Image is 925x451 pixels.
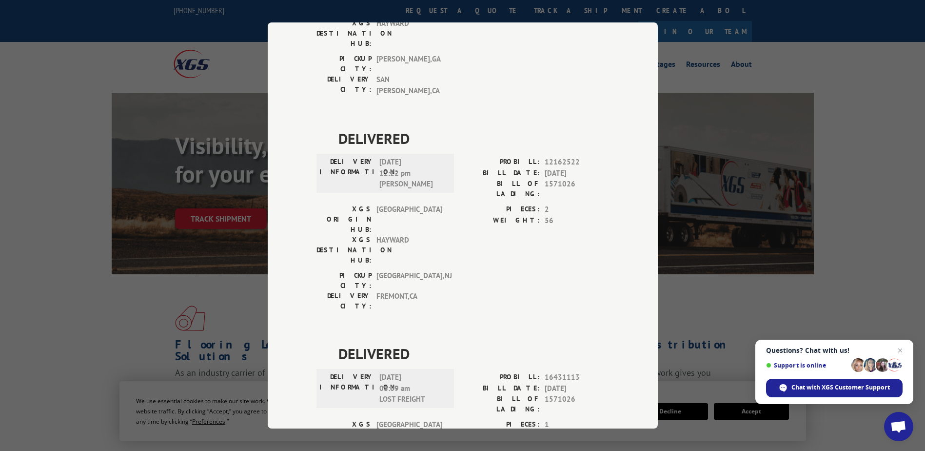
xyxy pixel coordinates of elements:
label: XGS ORIGIN HUB: [316,419,372,450]
label: DELIVERY INFORMATION: [319,157,374,190]
label: XGS DESTINATION HUB: [316,235,372,266]
div: Open chat [884,412,913,441]
span: [DATE] 08:09 am LOST FREIGHT [379,372,445,405]
span: SAN [PERSON_NAME] , CA [376,74,442,96]
span: [GEOGRAPHIC_DATA] , NJ [376,270,442,291]
span: Chat with XGS Customer Support [791,383,890,392]
label: BILL OF LADING: [463,179,540,199]
label: PICKUP CITY: [316,270,372,291]
label: PROBILL: [463,157,540,168]
div: Chat with XGS Customer Support [766,379,903,397]
label: PIECES: [463,204,540,215]
label: PIECES: [463,419,540,430]
label: BILL OF LADING: [463,394,540,414]
label: PICKUP CITY: [316,54,372,74]
label: DELIVERY CITY: [316,74,372,96]
span: DELIVERED [338,343,609,365]
span: Questions? Chat with us! [766,347,903,354]
span: FREMONT , CA [376,291,442,311]
span: [DATE] [545,383,609,394]
span: 2 [545,204,609,215]
span: Close chat [894,345,906,356]
span: HAYWARD [376,235,442,266]
label: XGS ORIGIN HUB: [316,204,372,235]
label: BILL DATE: [463,168,540,179]
span: 12162522 [545,157,609,168]
span: [DATE] 12:22 pm [PERSON_NAME] [379,157,445,190]
label: XGS DESTINATION HUB: [316,18,372,49]
label: WEIGHT: [463,215,540,226]
span: 16431113 [545,372,609,383]
span: [GEOGRAPHIC_DATA] [376,419,442,450]
label: BILL DATE: [463,383,540,394]
span: 56 [545,215,609,226]
span: [DATE] [545,168,609,179]
span: HAYWARD [376,18,442,49]
span: Support is online [766,362,848,369]
label: DELIVERY CITY: [316,291,372,311]
span: DELIVERED [338,127,609,149]
span: 1571026 [545,179,609,199]
span: 1 [545,419,609,430]
span: [GEOGRAPHIC_DATA] [376,204,442,235]
span: 1571026 [545,394,609,414]
span: [PERSON_NAME] , GA [376,54,442,74]
label: PROBILL: [463,372,540,383]
label: DELIVERY INFORMATION: [319,372,374,405]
